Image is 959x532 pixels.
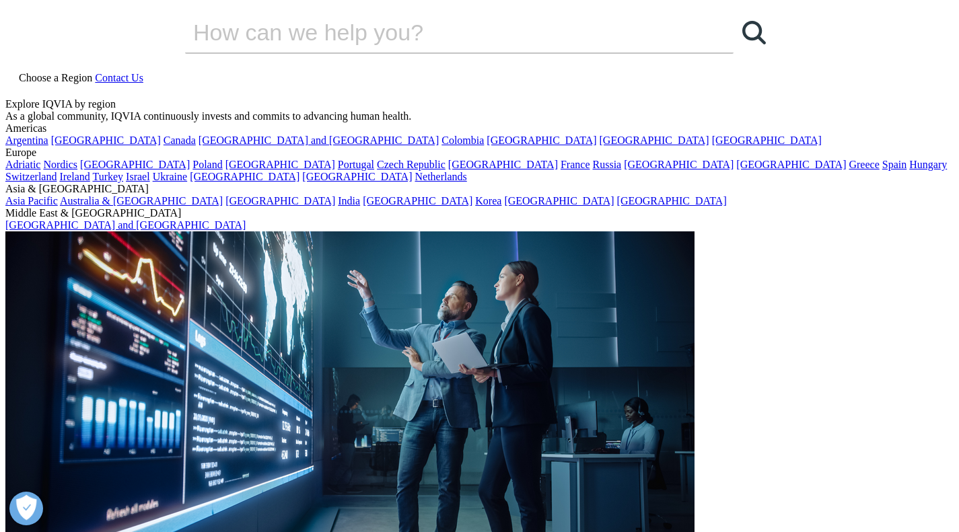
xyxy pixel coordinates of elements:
a: Turkey [92,171,123,182]
a: Switzerland [5,171,57,182]
a: Russia [593,159,622,170]
a: Czech Republic [377,159,446,170]
a: India [338,195,360,206]
a: [GEOGRAPHIC_DATA] [504,195,614,206]
a: [GEOGRAPHIC_DATA] [225,159,335,170]
div: Europe [5,147,954,159]
div: As a global community, IQVIA continuously invests and commits to advancing human health. [5,110,954,122]
a: [GEOGRAPHIC_DATA] [712,135,822,146]
a: [GEOGRAPHIC_DATA] and [GEOGRAPHIC_DATA] [5,219,246,231]
a: [GEOGRAPHIC_DATA] [487,135,596,146]
a: [GEOGRAPHIC_DATA] [302,171,412,182]
svg: Search [742,21,766,44]
a: Greece [849,159,879,170]
a: [GEOGRAPHIC_DATA] and [GEOGRAPHIC_DATA] [199,135,439,146]
a: [GEOGRAPHIC_DATA] [736,159,846,170]
div: Middle East & [GEOGRAPHIC_DATA] [5,207,954,219]
div: Asia & [GEOGRAPHIC_DATA] [5,183,954,195]
div: Americas [5,122,954,135]
a: [GEOGRAPHIC_DATA] [80,159,190,170]
a: [GEOGRAPHIC_DATA] [448,159,558,170]
a: Colombia [441,135,484,146]
a: France [561,159,590,170]
a: Portugal [338,159,374,170]
a: Ireland [59,171,90,182]
a: 検索する [734,12,774,52]
a: [GEOGRAPHIC_DATA] [600,135,709,146]
input: 検索する [185,12,695,52]
a: Nordics [43,159,77,170]
a: Korea [475,195,501,206]
a: Netherlands [415,171,466,182]
a: Spain [882,159,907,170]
a: [GEOGRAPHIC_DATA] [225,195,335,206]
a: [GEOGRAPHIC_DATA] [190,171,299,182]
a: Adriatic [5,159,40,170]
a: Canada [164,135,196,146]
a: Argentina [5,135,48,146]
a: Ukraine [153,171,188,182]
a: [GEOGRAPHIC_DATA] [624,159,734,170]
a: [GEOGRAPHIC_DATA] [51,135,161,146]
a: Poland [192,159,222,170]
a: Hungary [909,159,947,170]
a: [GEOGRAPHIC_DATA] [617,195,727,206]
a: Australia & [GEOGRAPHIC_DATA] [60,195,223,206]
button: 優先設定センターを開く [9,492,43,525]
div: Explore IQVIA by region [5,98,954,110]
a: Asia Pacific [5,195,58,206]
a: [GEOGRAPHIC_DATA] [363,195,472,206]
a: Israel [126,171,150,182]
a: Contact Us [95,72,143,83]
span: Choose a Region [19,72,92,83]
